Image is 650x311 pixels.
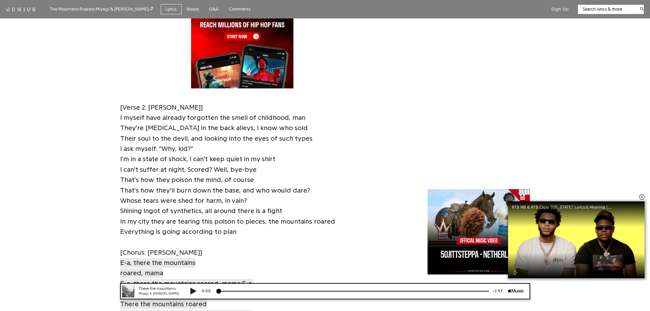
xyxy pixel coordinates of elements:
button: Sign Up [551,6,569,12]
font: In my city they are tearing this poison to pieces, the mountains roared [120,218,335,225]
font: Whose tears were shed for harm, in vain? [120,197,247,204]
font: That's how they poison the mind, of course [120,176,254,183]
a: Lyrics [161,4,182,15]
font: The Mountains Roared [49,7,94,11]
a: About [182,4,204,15]
font: Their soul to the devil, and looking into the eyes of such types [120,135,313,142]
font: I ask myself: "Why, kid?" [120,145,193,152]
iframe: Advertisement [191,3,293,88]
font: There the mountains roared [120,301,207,308]
a: Q&A [204,4,224,15]
font: About [186,7,199,11]
font: Lyrics [165,7,176,11]
font: Everything is going according to plan [120,228,236,235]
font: -2:57 [378,6,388,10]
font: I myself have already forgotten the smell of childhood, man [120,114,305,121]
font: Q&A [209,7,219,11]
font: That's how they'll burn down the base, and who would dare? [120,187,310,194]
font: E-a, there the mountains roared, mama E-a, [120,280,254,287]
font: Shining ingot of synthetics, all around there is a fight [120,207,282,214]
font: RTB MB & RTB Capo '[US_STATE]' Lyrics & Meaning | Genius Verified [512,204,635,210]
font: - [94,7,96,11]
font: E-a, there the mountains [120,259,196,266]
font: roared, mama [120,270,163,277]
font: Miyagi & [PERSON_NAME] [96,7,149,11]
font: They're [MEDICAL_DATA] in the back alleys, I know who sold [120,124,308,131]
font: Comments [229,7,250,11]
font: I can't suffer at night. Scored? Well, bye-bye [120,166,257,173]
font: [Chorus: [PERSON_NAME]] [120,249,202,256]
input: Search lyrics & more [578,6,636,13]
iframe: Advertisement [428,189,530,274]
font: Sign Up [551,7,569,11]
a: Comments [224,4,255,15]
font: [Verse 2: [PERSON_NAME]] [120,104,203,111]
font: I'm in a state of shock, I can't keep quiet in my shirt [120,155,275,162]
